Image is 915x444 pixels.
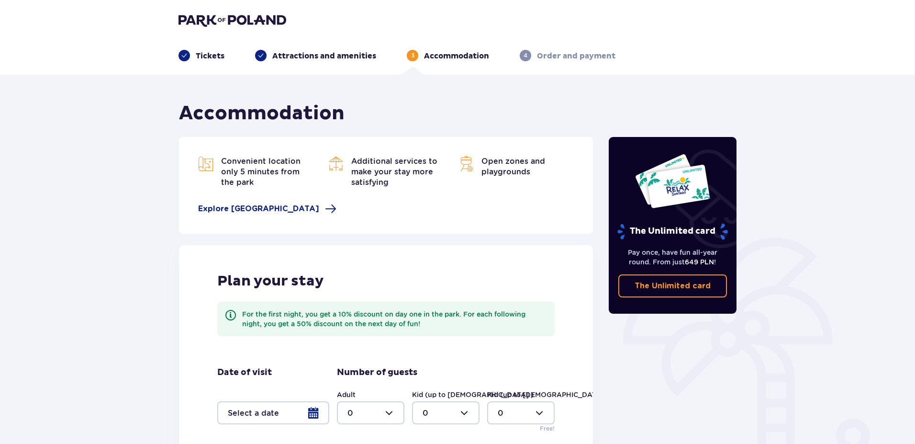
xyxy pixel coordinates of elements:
p: Accommodation [424,51,489,61]
h1: Accommodation [179,102,345,125]
img: Map Icon [458,156,474,171]
p: Free! [540,424,555,433]
label: Adult [337,390,356,399]
p: Attractions and amenities [272,51,376,61]
p: Tickets [196,51,224,61]
a: The Unlimited card [618,274,727,297]
div: For the first night, you get a 10% discount on day one in the park. For each following night, you... [242,309,547,329]
p: Number of guests [337,367,417,378]
span: Convenient location only 5 minutes from the park [221,157,301,187]
span: Explore [GEOGRAPHIC_DATA] [198,204,319,214]
label: Kid (up to [DEMOGRAPHIC_DATA].) [487,390,609,399]
p: Order and payment [537,51,615,61]
p: The Unlimited card [635,281,711,291]
img: Map Icon [198,156,213,171]
p: Plan your stay [217,272,324,290]
img: Park of Poland logo [179,13,286,27]
a: Explore [GEOGRAPHIC_DATA] [198,203,336,215]
p: 3 [411,51,414,60]
span: 649 PLN [685,258,714,266]
p: Date of visit [217,367,272,378]
span: Additional services to make your stay more satisfying [351,157,437,187]
p: The Unlimited card [616,223,729,240]
p: 4 [524,51,527,60]
label: Kid (up to [DEMOGRAPHIC_DATA].) [412,390,534,399]
span: Open zones and playgrounds [481,157,545,176]
img: Bar Icon [328,156,344,171]
p: Pay once, have fun all-year round. From just ! [618,248,727,267]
